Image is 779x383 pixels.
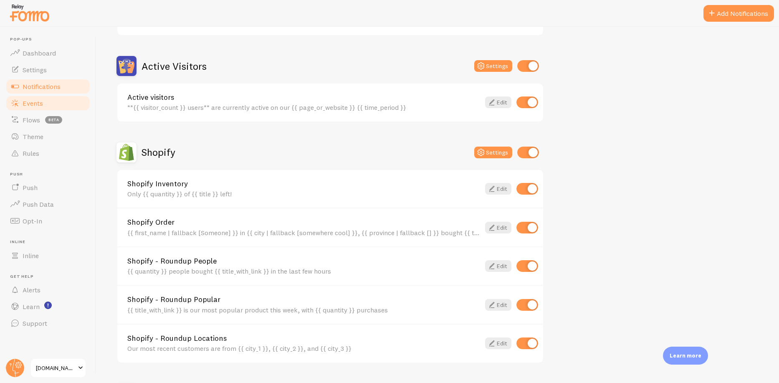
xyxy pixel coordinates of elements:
a: Edit [485,337,511,349]
a: Inline [5,247,91,264]
a: Shopify - Roundup People [127,257,480,265]
div: {{ title_with_link }} is our most popular product this week, with {{ quantity }} purchases [127,306,480,314]
a: Opt-In [5,213,91,229]
div: **{{ visitor_count }} users** are currently active on our {{ page_or_website }} {{ time_period }} [127,104,480,111]
a: [DOMAIN_NAME] [30,358,86,378]
a: Push [5,179,91,196]
a: Edit [485,96,511,108]
span: Push [23,183,38,192]
a: Rules [5,145,91,162]
img: fomo-relay-logo-orange.svg [9,2,51,23]
span: Theme [23,132,43,141]
a: Shopify - Roundup Locations [127,335,480,342]
span: Push Data [23,200,54,208]
h2: Shopify [142,146,175,159]
span: Dashboard [23,49,56,57]
h2: Active Visitors [142,60,207,73]
a: Push Data [5,196,91,213]
a: Edit [485,299,511,311]
span: Flows [23,116,40,124]
span: Settings [23,66,47,74]
a: Support [5,315,91,332]
div: Our most recent customers are from {{ city_1 }}, {{ city_2 }}, and {{ city_3 }} [127,345,480,352]
span: Alerts [23,286,40,294]
span: Support [23,319,47,327]
span: Inline [10,239,91,245]
span: Learn [23,302,40,311]
svg: <p>Watch New Feature Tutorials!</p> [44,302,52,309]
span: [DOMAIN_NAME] [36,363,76,373]
span: Rules [23,149,39,157]
span: beta [45,116,62,124]
span: Events [23,99,43,107]
span: Pop-ups [10,37,91,42]
a: Edit [485,183,511,195]
a: Edit [485,222,511,233]
a: Notifications [5,78,91,95]
button: Settings [474,60,512,72]
div: Only {{ quantity }} of {{ title }} left! [127,190,480,198]
a: Shopify Inventory [127,180,480,188]
a: Edit [485,260,511,272]
span: Inline [23,251,39,260]
a: Dashboard [5,45,91,61]
p: Learn more [670,352,701,360]
a: Settings [5,61,91,78]
a: Shopify Order [127,218,480,226]
button: Settings [474,147,512,158]
div: Learn more [663,347,708,365]
a: Events [5,95,91,112]
a: Theme [5,128,91,145]
span: Opt-In [23,217,42,225]
img: Active Visitors [116,56,137,76]
span: Get Help [10,274,91,279]
div: {{ first_name | fallback [Someone] }} in {{ city | fallback [somewhere cool] }}, {{ province | fa... [127,229,480,236]
a: Flows beta [5,112,91,128]
a: Active visitors [127,94,480,101]
a: Alerts [5,282,91,298]
a: Shopify - Roundup Popular [127,296,480,303]
span: Notifications [23,82,61,91]
div: {{ quantity }} people bought {{ title_with_link }} in the last few hours [127,267,480,275]
a: Learn [5,298,91,315]
img: Shopify [116,142,137,162]
span: Push [10,172,91,177]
